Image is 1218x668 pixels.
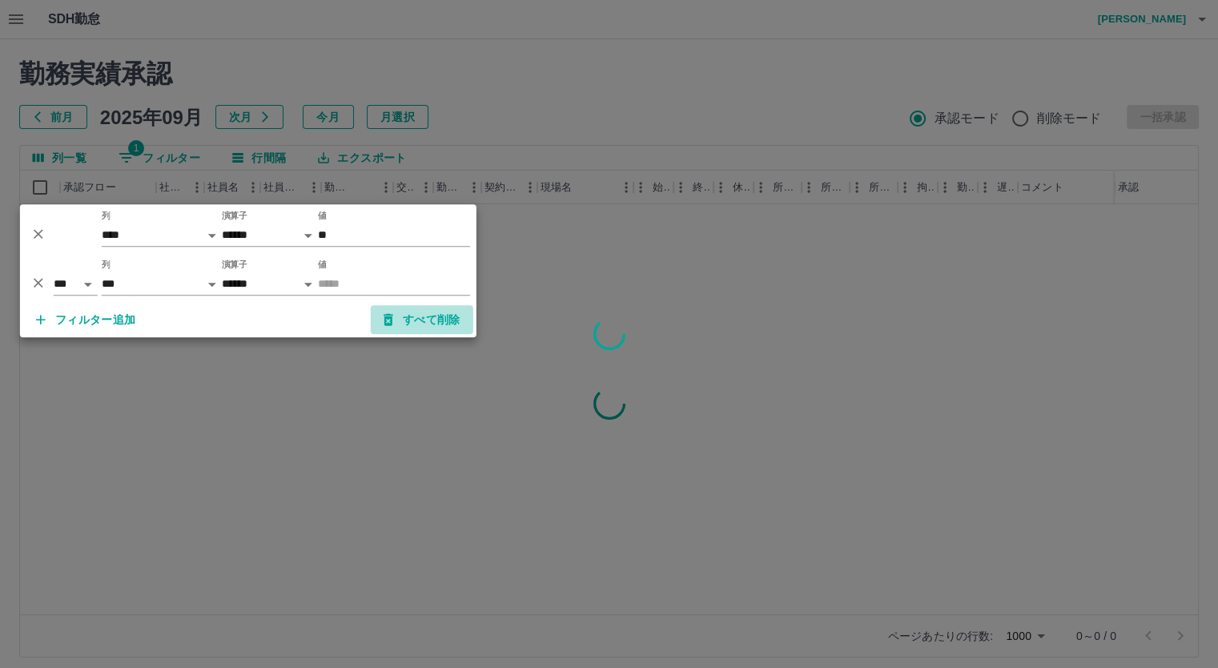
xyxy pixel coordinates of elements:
label: 列 [102,210,111,222]
label: 値 [318,210,327,222]
label: 値 [318,259,327,271]
button: 削除 [26,271,50,295]
button: 削除 [26,222,50,246]
label: 演算子 [222,259,247,271]
label: 列 [102,259,111,271]
select: 論理演算子 [54,272,98,296]
button: フィルター追加 [23,305,149,334]
button: すべて削除 [371,305,473,334]
label: 演算子 [222,210,247,222]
